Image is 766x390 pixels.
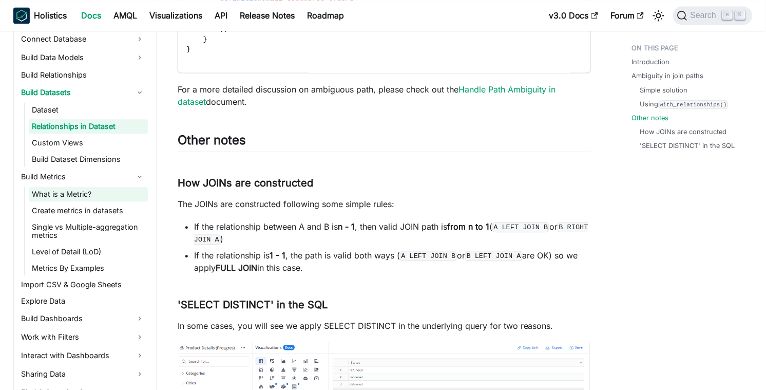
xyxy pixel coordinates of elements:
[29,245,148,259] a: Level of Detail (LoD)
[18,366,148,382] a: Sharing Data
[270,250,285,261] strong: 1 - 1
[29,220,148,243] a: Single vs Multiple-aggregation metrics
[178,133,591,152] h2: Other notes
[18,68,148,82] a: Build Relationships
[107,7,143,24] a: AMQL
[203,35,207,43] span: }
[29,136,148,150] a: Custom Views
[18,84,148,101] a: Build Datasets
[13,7,67,24] a: HolisticsHolistics
[216,263,257,273] strong: FULL JOIN
[18,294,148,308] a: Explore Data
[143,7,208,24] a: Visualizations
[178,198,591,210] p: The JOINs are constructed following some simple rules:
[208,7,234,24] a: API
[301,7,350,24] a: Roadmap
[640,99,729,109] a: Usingwith_relationships()
[687,11,723,20] span: Search
[178,320,591,332] p: In some cases, you will see we apply SELECT DISTINCT in the underlying query for two reasons.
[18,49,148,66] a: Build Data Models
[224,25,228,32] span: ;
[29,261,148,275] a: Metrics By Examples
[186,45,190,52] span: }
[29,187,148,201] a: What is a Metric?
[632,71,704,81] a: Ambiguity in join paths
[18,310,148,327] a: Build Dashboards
[338,221,355,232] strong: n - 1
[400,251,457,261] code: A LEFT JOIN B
[18,329,148,345] a: Work with Filters
[220,25,224,32] span: ;
[178,177,591,190] h3: How JOINs are constructed
[18,31,148,47] a: Connect Database
[34,9,67,22] b: Holistics
[29,203,148,218] a: Create metrics in datasets
[178,83,591,108] p: For a more detailed discussion on ambiguous path, please check out the document.
[604,7,650,24] a: Forum
[18,277,148,292] a: Import CSV & Google Sheets
[447,221,489,232] strong: from n to 1
[673,6,753,25] button: Search (Command+K)
[18,169,148,185] a: Build Metrics
[735,10,745,20] kbd: K
[29,119,148,134] a: Relationships in Dataset
[465,251,522,261] code: B LEFT JOIN A
[75,7,107,24] a: Docs
[492,222,549,232] code: A LEFT JOIN B
[640,85,688,95] a: Simple solution
[29,152,148,166] a: Build Dataset Dimensions
[3,31,157,390] nav: Docs sidebar
[194,249,591,274] li: If the relationship is , the path is valid both ways ( or are OK) so we apply in this case.
[194,220,591,245] li: If the relationship between A and B is , then valid JOIN path is ( or )
[194,222,588,245] code: B RIGHT JOIN A
[640,141,735,151] a: 'SELECT DISTINCT' in the SQL
[632,113,669,123] a: Other notes
[722,10,733,20] kbd: ⌘
[234,7,301,24] a: Release Notes
[543,7,604,24] a: v3.0 Docs
[29,103,148,117] a: Dataset
[640,127,727,137] a: How JOINs are constructed
[650,7,667,24] button: Switch between dark and light mode (currently light mode)
[632,57,670,67] a: Introduction
[13,7,30,24] img: Holistics
[178,299,591,311] h3: 'SELECT DISTINCT' in the SQL
[178,84,556,107] a: Handle Path Ambiguity in dataset
[18,347,148,364] a: Interact with Dashboards
[659,100,729,109] code: with_relationships()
